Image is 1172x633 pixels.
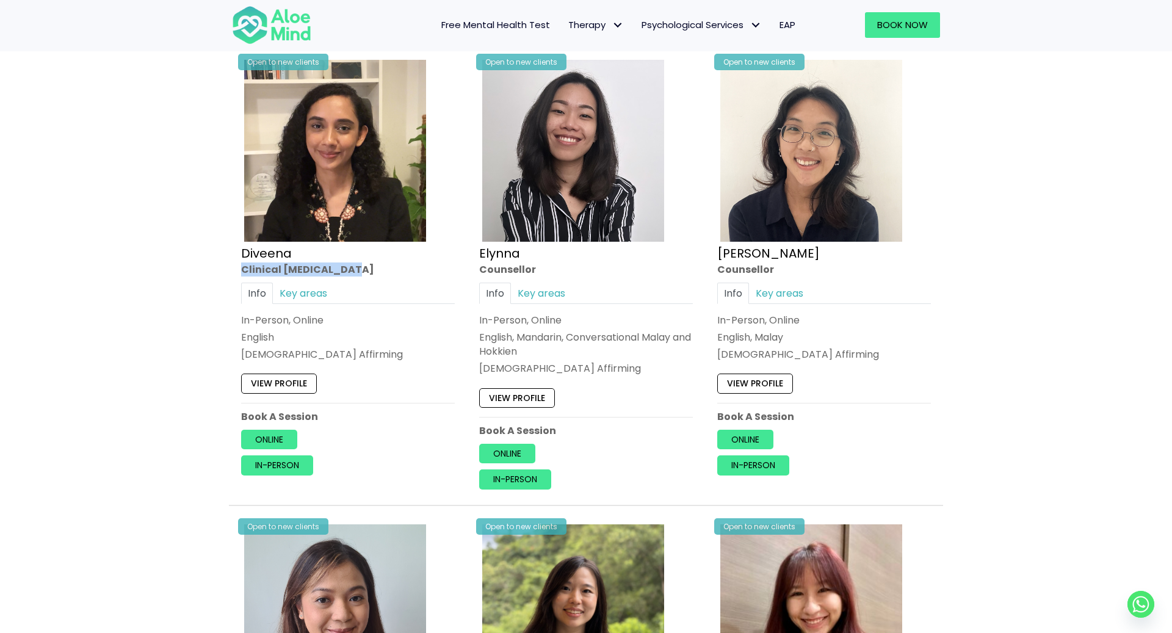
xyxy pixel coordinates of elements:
[241,410,455,424] p: Book A Session
[432,12,559,38] a: Free Mental Health Test
[717,410,931,424] p: Book A Session
[479,362,693,376] div: [DEMOGRAPHIC_DATA] Affirming
[780,18,795,31] span: EAP
[241,348,455,362] div: [DEMOGRAPHIC_DATA] Affirming
[714,54,805,70] div: Open to new clients
[482,60,664,242] img: Elynna Counsellor
[770,12,805,38] a: EAP
[232,5,311,45] img: Aloe mind Logo
[241,456,313,476] a: In-person
[717,262,931,277] div: Counsellor
[241,330,455,344] p: English
[479,283,511,304] a: Info
[479,424,693,438] p: Book A Session
[877,18,928,31] span: Book Now
[238,518,328,535] div: Open to new clients
[747,16,764,34] span: Psychological Services: submenu
[241,313,455,327] div: In-Person, Online
[717,430,773,449] a: Online
[441,18,550,31] span: Free Mental Health Test
[479,313,693,327] div: In-Person, Online
[479,470,551,490] a: In-person
[238,54,328,70] div: Open to new clients
[568,18,623,31] span: Therapy
[479,388,555,408] a: View profile
[1127,591,1154,618] a: Whatsapp
[609,16,626,34] span: Therapy: submenu
[717,374,793,394] a: View profile
[241,374,317,394] a: View profile
[714,518,805,535] div: Open to new clients
[749,283,810,304] a: Key areas
[241,430,297,449] a: Online
[241,245,292,262] a: Diveena
[476,518,566,535] div: Open to new clients
[244,60,426,242] img: IMG_1660 – Diveena Nair
[327,12,805,38] nav: Menu
[865,12,940,38] a: Book Now
[241,283,273,304] a: Info
[717,245,820,262] a: [PERSON_NAME]
[479,262,693,277] div: Counsellor
[717,283,749,304] a: Info
[717,348,931,362] div: [DEMOGRAPHIC_DATA] Affirming
[720,60,902,242] img: Emelyne Counsellor
[479,444,535,463] a: Online
[717,313,931,327] div: In-Person, Online
[642,18,761,31] span: Psychological Services
[559,12,632,38] a: TherapyTherapy: submenu
[717,456,789,476] a: In-person
[273,283,334,304] a: Key areas
[632,12,770,38] a: Psychological ServicesPsychological Services: submenu
[241,262,455,277] div: Clinical [MEDICAL_DATA]
[479,330,693,358] p: English, Mandarin, Conversational Malay and Hokkien
[476,54,566,70] div: Open to new clients
[511,283,572,304] a: Key areas
[717,330,931,344] p: English, Malay
[479,245,520,262] a: Elynna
